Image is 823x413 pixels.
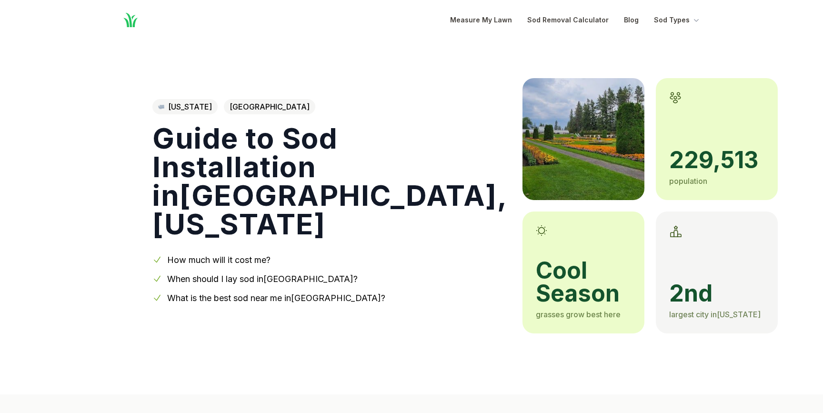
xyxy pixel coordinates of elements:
span: 2nd [669,282,764,305]
a: What is the best sod near me in[GEOGRAPHIC_DATA]? [167,293,385,303]
h1: Guide to Sod Installation in [GEOGRAPHIC_DATA] , [US_STATE] [152,124,507,238]
a: Measure My Lawn [450,14,512,26]
a: Sod Removal Calculator [527,14,609,26]
span: grasses grow best here [536,310,621,319]
a: Blog [624,14,639,26]
span: cool season [536,259,631,305]
img: A picture of Spokane [522,78,644,200]
a: How much will it cost me? [167,255,271,265]
span: [GEOGRAPHIC_DATA] [224,99,315,114]
button: Sod Types [654,14,701,26]
a: [US_STATE] [152,99,218,114]
img: Washington state outline [158,105,164,109]
span: 229,513 [669,149,764,171]
span: population [669,176,707,186]
a: When should I lay sod in[GEOGRAPHIC_DATA]? [167,274,358,284]
span: largest city in [US_STATE] [669,310,761,319]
